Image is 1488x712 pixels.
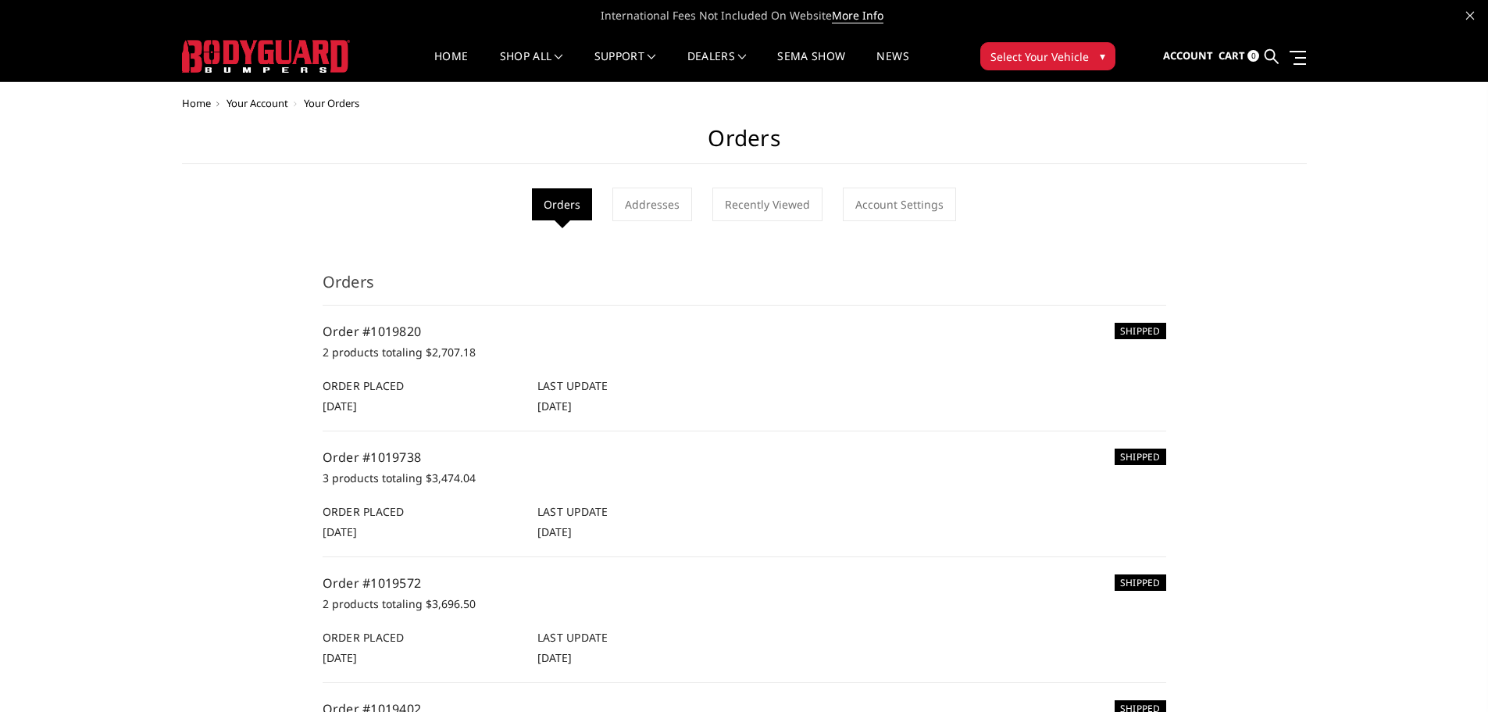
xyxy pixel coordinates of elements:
[323,377,521,394] h6: Order Placed
[537,377,736,394] h6: Last Update
[876,51,908,81] a: News
[1219,48,1245,63] span: Cart
[323,574,422,592] a: Order #1019572
[594,51,656,81] a: Support
[323,399,357,413] span: [DATE]
[1219,35,1259,77] a: Cart 0
[1163,48,1213,63] span: Account
[500,51,563,81] a: shop all
[1115,449,1166,465] h6: SHIPPED
[1115,574,1166,591] h6: SHIPPED
[612,188,692,221] a: Addresses
[990,48,1089,65] span: Select Your Vehicle
[323,524,357,539] span: [DATE]
[323,270,1166,306] h3: Orders
[843,188,956,221] a: Account Settings
[304,96,359,110] span: Your Orders
[832,8,883,23] a: More Info
[537,650,572,665] span: [DATE]
[323,343,1166,362] p: 2 products totaling $2,707.18
[1163,35,1213,77] a: Account
[323,629,521,646] h6: Order Placed
[182,96,211,110] a: Home
[712,188,823,221] a: Recently Viewed
[687,51,747,81] a: Dealers
[537,524,572,539] span: [DATE]
[1247,50,1259,62] span: 0
[227,96,288,110] a: Your Account
[1100,48,1105,64] span: ▾
[323,595,1166,614] p: 2 products totaling $3,696.50
[532,188,592,220] li: Orders
[777,51,845,81] a: SEMA Show
[537,629,736,646] h6: Last Update
[323,449,422,466] a: Order #1019738
[537,399,572,413] span: [DATE]
[323,323,422,340] a: Order #1019820
[323,503,521,520] h6: Order Placed
[537,503,736,520] h6: Last Update
[323,650,357,665] span: [DATE]
[182,40,350,73] img: BODYGUARD BUMPERS
[182,125,1307,164] h1: Orders
[980,42,1115,70] button: Select Your Vehicle
[434,51,468,81] a: Home
[323,469,1166,488] p: 3 products totaling $3,474.04
[1115,323,1166,339] h6: SHIPPED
